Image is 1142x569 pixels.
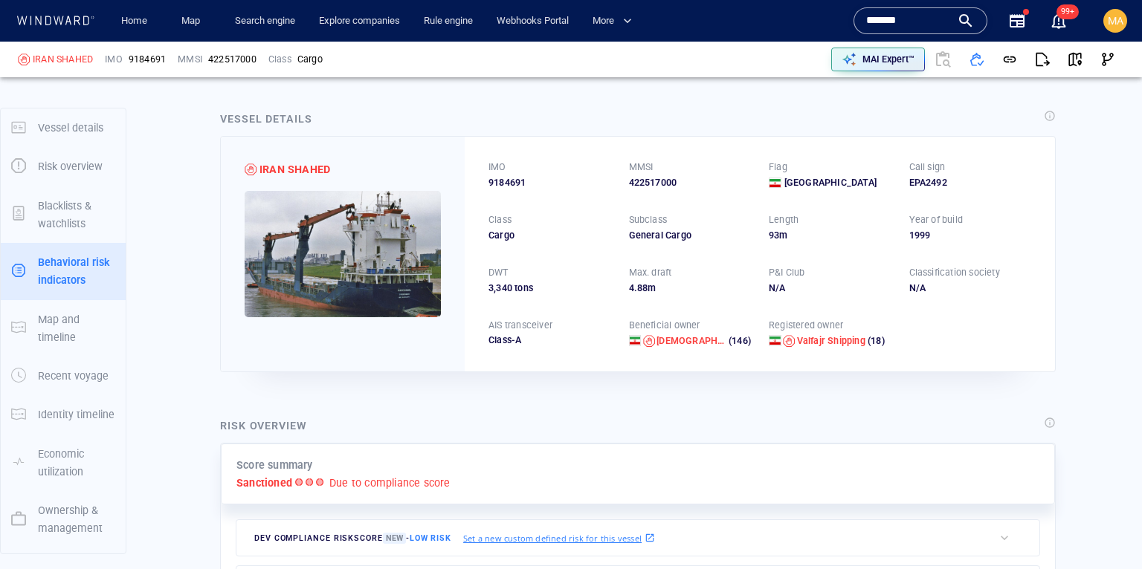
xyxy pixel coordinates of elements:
[236,474,292,492] p: Sanctioned
[220,417,307,435] div: Risk overview
[245,163,257,175] div: Sanctioned
[220,110,312,128] div: Vessel details
[38,406,114,423] p: Identity timeline
[410,533,451,543] span: Low risk
[488,282,611,295] div: 3,340 tons
[33,53,93,66] div: IRAN SHAHED
[1,147,126,186] button: Risk overview
[1,186,126,244] button: Blacklists & watchlists
[1,159,126,173] a: Risk overview
[784,176,877,189] span: [GEOGRAPHIC_DATA]
[38,197,115,233] p: Blacklists & watchlists
[1108,15,1123,27] span: MA
[38,253,115,290] p: Behavioral risk indicators
[1091,43,1124,76] button: Visual Link Analysis
[831,48,925,71] button: MAI Expert™
[488,213,512,227] p: Class
[657,334,751,348] a: [DEMOGRAPHIC_DATA] Republic Of Iran Shipping Lines (146)
[110,8,158,34] button: Home
[726,334,751,348] span: (146)
[657,335,894,346] span: Islamic Republic Of Iran Shipping Lines
[178,53,202,66] p: MMSI
[1,320,126,334] a: Map and timeline
[1,243,126,300] button: Behavioral risk indicators
[769,160,787,174] p: Flag
[909,176,1032,189] div: EPA2492
[245,191,441,317] img: 5905c34730559d4c6649ad6e_0
[1,491,126,548] button: Ownership & management
[1,368,126,383] a: Recent voyage
[418,8,479,34] a: Rule engine
[259,160,330,178] div: IRAN SHAHED
[629,176,752,189] div: 422517000
[1,455,126,469] a: Economic utilization
[1,300,126,357] button: Map and timeline
[236,456,313,474] p: Score summary
[313,8,406,34] button: Explore companies
[1,435,126,492] button: Economic utilization
[909,213,964,227] p: Year of build
[961,43,993,76] button: Add to vessel list
[463,530,655,546] a: Set a new custom defined risk for this vessel
[18,53,30,65] div: Sanctioned
[488,160,506,174] p: IMO
[1,395,126,434] button: Identity timeline
[105,53,123,66] p: IMO
[629,266,672,279] p: Max. draft
[769,230,779,241] span: 93
[629,319,700,332] p: Beneficial owner
[1,108,126,147] button: Vessel details
[1041,3,1077,39] button: 99+
[993,43,1026,76] button: Get link
[629,229,752,242] div: General Cargo
[634,282,637,293] span: .
[170,8,217,34] button: Map
[254,533,451,544] span: Dev Compliance risk score -
[1,512,126,526] a: Ownership & management
[1,207,126,221] a: Blacklists & watchlists
[769,213,799,227] p: Length
[779,230,787,241] span: m
[865,334,885,348] span: (18)
[769,266,805,279] p: P&I Club
[38,445,115,481] p: Economic utilization
[297,53,323,66] div: Cargo
[115,8,153,34] a: Home
[1,407,126,421] a: Identity timeline
[38,367,109,385] p: Recent voyage
[769,319,843,332] p: Registered owner
[637,282,648,293] span: 88
[862,53,914,66] p: MAI Expert™
[488,266,509,279] p: DWT
[909,266,1000,279] p: Classification society
[268,53,291,66] p: Class
[648,282,656,293] span: m
[38,501,115,538] p: Ownership & management
[1026,43,1059,76] button: Export report
[175,8,211,34] a: Map
[797,334,885,348] a: Valfajr Shipping (18)
[1,357,126,395] button: Recent voyage
[491,8,575,34] a: Webhooks Portal
[629,282,634,293] span: 4
[463,532,642,544] p: Set a new custom defined risk for this vessel
[1,264,126,278] a: Behavioral risk indicators
[769,282,891,295] div: N/A
[629,213,668,227] p: Subclass
[1050,12,1068,30] div: Notification center
[383,533,406,544] span: New
[488,229,611,242] div: Cargo
[129,53,166,66] span: 9184691
[488,334,521,345] span: Class-A
[593,13,632,30] span: More
[1,120,126,134] a: Vessel details
[38,119,103,137] p: Vessel details
[1100,6,1130,36] button: MA
[909,229,1032,242] div: 1999
[1059,43,1091,76] button: View on map
[488,176,526,189] span: 9184691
